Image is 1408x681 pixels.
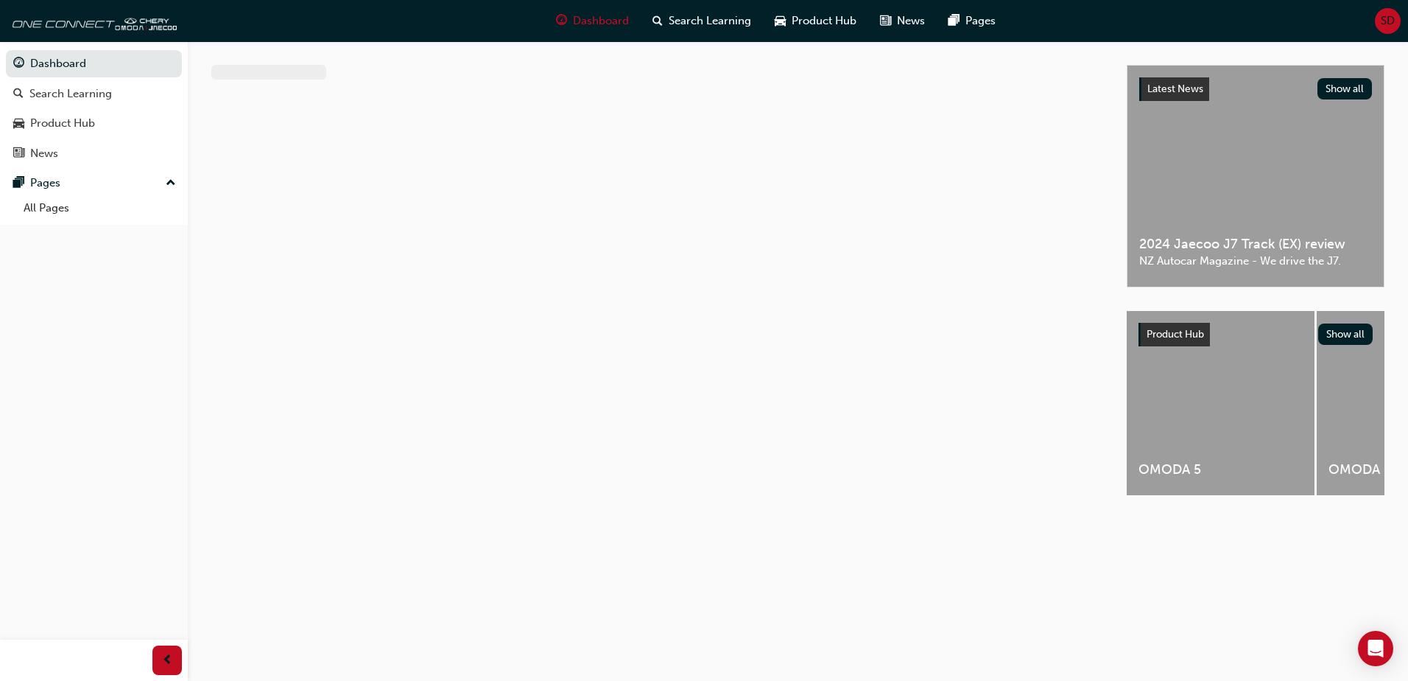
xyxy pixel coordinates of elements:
span: Product Hub [1147,328,1204,340]
a: guage-iconDashboard [544,6,641,36]
a: search-iconSearch Learning [641,6,763,36]
span: NZ Autocar Magazine - We drive the J7. [1139,253,1372,270]
img: oneconnect [7,6,177,35]
span: 2024 Jaecoo J7 Track (EX) review [1139,236,1372,253]
span: Pages [965,13,996,29]
span: search-icon [652,12,663,30]
span: prev-icon [162,652,173,670]
span: pages-icon [948,12,960,30]
button: Pages [6,170,182,197]
span: Dashboard [573,13,629,29]
span: news-icon [880,12,891,30]
span: news-icon [13,147,24,161]
span: Search Learning [669,13,751,29]
a: Latest NewsShow all2024 Jaecoo J7 Track (EX) reviewNZ Autocar Magazine - We drive the J7. [1127,65,1384,287]
a: Latest NewsShow all [1139,77,1372,101]
span: car-icon [775,12,786,30]
div: Product Hub [30,115,95,132]
button: Show all [1318,324,1373,345]
a: pages-iconPages [937,6,1007,36]
a: Dashboard [6,50,182,77]
button: SD [1375,8,1401,34]
div: Open Intercom Messenger [1358,631,1393,666]
a: Search Learning [6,80,182,108]
a: News [6,140,182,167]
a: news-iconNews [868,6,937,36]
span: search-icon [13,88,24,101]
a: OMODA 5 [1127,311,1314,495]
span: guage-icon [556,12,567,30]
span: SD [1381,13,1395,29]
span: pages-icon [13,177,24,190]
span: Product Hub [792,13,856,29]
div: News [30,145,58,162]
span: Latest News [1147,83,1203,95]
div: Pages [30,175,60,192]
a: Product HubShow all [1138,323,1373,346]
button: Show all [1317,78,1373,99]
span: OMODA 5 [1138,461,1303,478]
span: guage-icon [13,57,24,71]
span: News [897,13,925,29]
button: DashboardSearch LearningProduct HubNews [6,47,182,170]
a: Product Hub [6,110,182,137]
a: car-iconProduct Hub [763,6,868,36]
span: up-icon [166,174,176,193]
div: Search Learning [29,85,112,102]
a: All Pages [18,197,182,220]
span: car-icon [13,117,24,130]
